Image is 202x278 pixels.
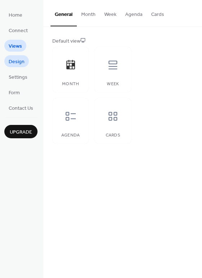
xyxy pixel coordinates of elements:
span: Design [9,58,25,66]
div: Agenda [60,133,82,138]
a: Contact Us [4,102,38,114]
a: Home [4,9,27,21]
a: Connect [4,24,32,36]
a: Settings [4,71,32,83]
div: Month [60,82,82,87]
span: Settings [9,74,27,81]
span: Upgrade [10,129,32,136]
button: Upgrade [4,125,38,138]
a: Views [4,40,26,52]
span: Connect [9,27,28,35]
span: Views [9,43,22,50]
div: Week [102,82,124,87]
span: Form [9,89,20,97]
div: Default view [52,38,192,45]
a: Design [4,55,29,67]
div: Cards [102,133,124,138]
span: Contact Us [9,105,33,112]
a: Form [4,86,24,98]
span: Home [9,12,22,19]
